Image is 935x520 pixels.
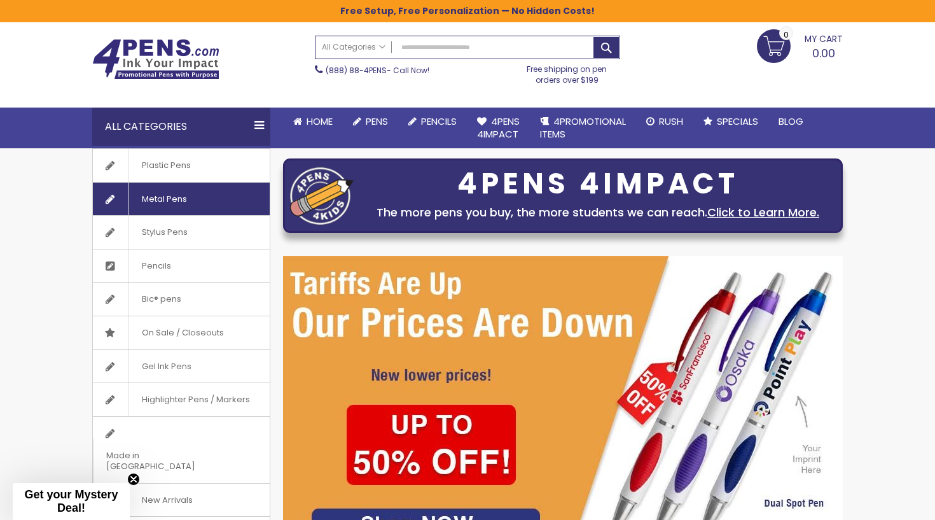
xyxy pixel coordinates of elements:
[467,108,530,149] a: 4Pens4impact
[24,488,118,514] span: Get your Mystery Deal!
[93,149,270,182] a: Plastic Pens
[757,29,843,61] a: 0.00 0
[128,249,184,283] span: Pencils
[93,183,270,216] a: Metal Pens
[307,115,333,128] span: Home
[514,59,621,85] div: Free shipping on pen orders over $199
[93,216,270,249] a: Stylus Pens
[93,283,270,316] a: Bic® pens
[93,484,270,517] a: New Arrivals
[128,216,200,249] span: Stylus Pens
[93,316,270,349] a: On Sale / Closeouts
[128,183,200,216] span: Metal Pens
[421,115,457,128] span: Pencils
[784,29,789,41] span: 0
[693,108,768,136] a: Specials
[659,115,683,128] span: Rush
[322,42,385,52] span: All Categories
[360,204,836,221] div: The more pens you buy, the more students we can reach.
[768,108,814,136] a: Blog
[283,108,343,136] a: Home
[830,486,935,520] iframe: Google Customer Reviews
[717,115,758,128] span: Specials
[812,45,835,61] span: 0.00
[360,171,836,197] div: 4PENS 4IMPACT
[93,383,270,416] a: Highlighter Pens / Markers
[128,383,263,416] span: Highlighter Pens / Markers
[93,350,270,383] a: Gel Ink Pens
[326,65,387,76] a: (888) 88-4PENS
[477,115,520,141] span: 4Pens 4impact
[398,108,467,136] a: Pencils
[707,204,819,220] a: Click to Learn More.
[128,149,204,182] span: Plastic Pens
[128,484,205,517] span: New Arrivals
[343,108,398,136] a: Pens
[128,316,237,349] span: On Sale / Closeouts
[93,249,270,283] a: Pencils
[92,108,270,146] div: All Categories
[540,115,626,141] span: 4PROMOTIONAL ITEMS
[366,115,388,128] span: Pens
[779,115,803,128] span: Blog
[128,350,204,383] span: Gel Ink Pens
[530,108,636,149] a: 4PROMOTIONALITEMS
[128,283,194,316] span: Bic® pens
[92,39,219,80] img: 4Pens Custom Pens and Promotional Products
[636,108,693,136] a: Rush
[13,483,130,520] div: Get your Mystery Deal!Close teaser
[326,65,429,76] span: - Call Now!
[315,36,392,57] a: All Categories
[93,439,238,483] span: Made in [GEOGRAPHIC_DATA]
[93,417,270,483] a: Made in [GEOGRAPHIC_DATA]
[290,167,354,225] img: four_pen_logo.png
[127,473,140,486] button: Close teaser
